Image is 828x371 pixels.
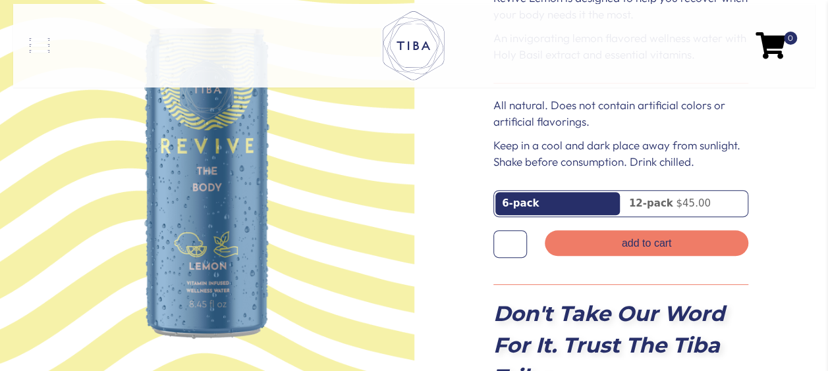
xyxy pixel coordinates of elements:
span: 0 [784,32,797,45]
p: Keep in a cool and dark place away from sunlight. Shake before consumption. Drink chilled. [493,137,748,170]
img: Revive Product Can [144,28,269,339]
a: 12-pack [622,192,747,215]
a: 0 [756,41,785,49]
button: Add to cart [545,230,749,256]
input: Product quantity [493,230,527,258]
a: 6-pack [495,192,620,215]
p: All natural. Does not contain artificial colors or artificial flavorings. [493,97,748,130]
